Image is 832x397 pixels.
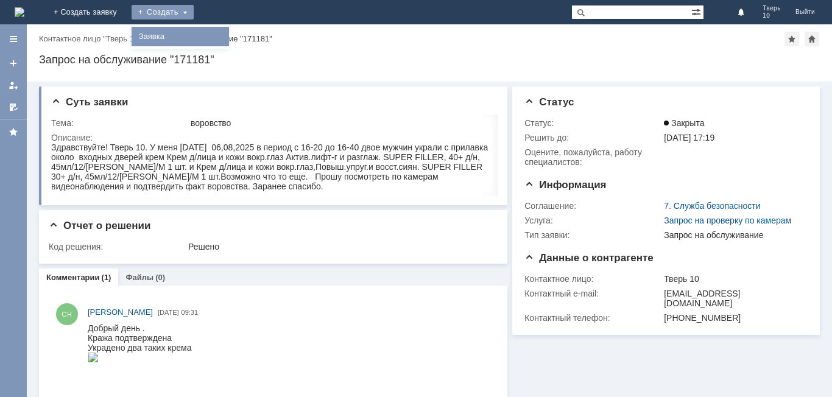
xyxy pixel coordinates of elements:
a: Создать заявку [4,54,23,73]
span: Информация [524,179,606,191]
div: Запрос на обслуживание [664,230,802,240]
a: [PERSON_NAME] [88,306,153,318]
span: Суть заявки [51,96,128,108]
span: [DATE] 17:19 [664,133,714,142]
span: Данные о контрагенте [524,252,654,264]
div: воровство [191,118,491,128]
div: Решить до: [524,133,661,142]
div: [EMAIL_ADDRESS][DOMAIN_NAME] [664,289,802,308]
span: [PERSON_NAME] [88,307,153,317]
div: Тема: [51,118,188,128]
span: 09:31 [182,309,199,316]
div: Описание: [51,133,493,142]
div: (0) [155,273,165,282]
div: Запрос на обслуживание "171181" [146,34,272,43]
a: Мои заявки [4,76,23,95]
a: Комментарии [46,273,100,282]
a: Заявка [134,29,227,44]
div: Контактный e-mail: [524,289,661,298]
div: / [39,34,146,43]
span: Расширенный поиск [691,5,703,17]
div: Соглашение: [524,201,661,211]
div: [PHONE_NUMBER] [664,313,802,323]
div: Услуга: [524,216,661,225]
div: Тип заявки: [524,230,661,240]
a: Файлы [125,273,153,282]
div: Решено [188,242,491,251]
div: Контактный телефон: [524,313,661,323]
div: Oцените, пожалуйста, работу специалистов: [524,147,661,167]
span: Статус [524,96,574,108]
span: Закрыта [664,118,704,128]
span: 10 [763,12,781,19]
a: Запрос на проверку по камерам [664,216,791,225]
div: Создать [132,5,194,19]
div: Код решения: [49,242,186,251]
div: Сделать домашней страницей [805,32,819,46]
span: [DATE] [158,309,179,316]
div: Добавить в избранное [784,32,799,46]
span: Тверь [763,5,781,12]
div: (1) [102,273,111,282]
div: Запрос на обслуживание "171181" [39,54,820,66]
a: Перейти на домашнюю страницу [15,7,24,17]
img: logo [15,7,24,17]
div: Статус: [524,118,661,128]
div: Контактное лицо: [524,274,661,284]
span: Отчет о решении [49,220,150,231]
a: Контактное лицо "Тверь 10" [39,34,141,43]
div: Тверь 10 [664,274,802,284]
a: Мои согласования [4,97,23,117]
a: 7. Служба безопасности [664,201,760,211]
